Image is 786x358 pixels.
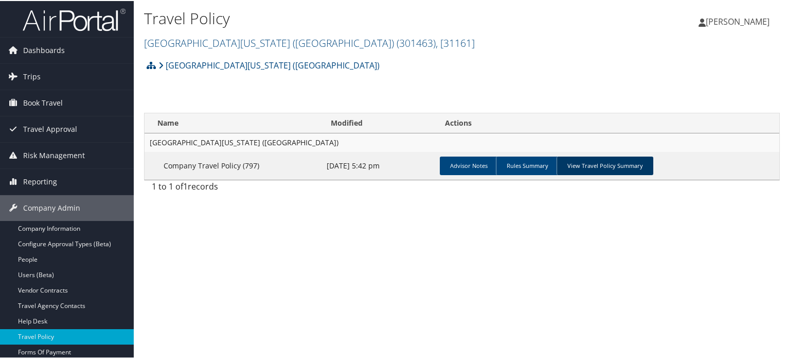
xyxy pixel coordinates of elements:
td: [DATE] 5:42 pm [321,151,436,179]
span: Trips [23,63,41,89]
span: Reporting [23,168,57,194]
th: Actions [436,112,779,132]
span: , [ 31161 ] [436,35,475,49]
span: Company Admin [23,194,80,220]
span: 1 [183,180,188,191]
span: ( 301463 ) [397,35,436,49]
a: [GEOGRAPHIC_DATA][US_STATE] ([GEOGRAPHIC_DATA]) [158,54,380,75]
th: Modified: activate to sort column ascending [321,112,436,132]
div: 1 to 1 of records [152,179,295,197]
img: airportal-logo.png [23,7,126,31]
a: Advisor Notes [440,156,498,174]
th: Name: activate to sort column ascending [145,112,321,132]
span: Dashboards [23,37,65,62]
span: Risk Management [23,142,85,167]
a: View Travel Policy Summary [557,156,653,174]
span: [PERSON_NAME] [706,15,770,26]
a: Rules Summary [496,156,559,174]
span: Book Travel [23,89,63,115]
h1: Travel Policy [144,7,568,28]
td: Company Travel Policy (797) [145,151,321,179]
a: [PERSON_NAME] [699,5,780,36]
td: [GEOGRAPHIC_DATA][US_STATE] ([GEOGRAPHIC_DATA]) [145,132,779,151]
span: Travel Approval [23,115,77,141]
a: [GEOGRAPHIC_DATA][US_STATE] ([GEOGRAPHIC_DATA]) [144,35,475,49]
